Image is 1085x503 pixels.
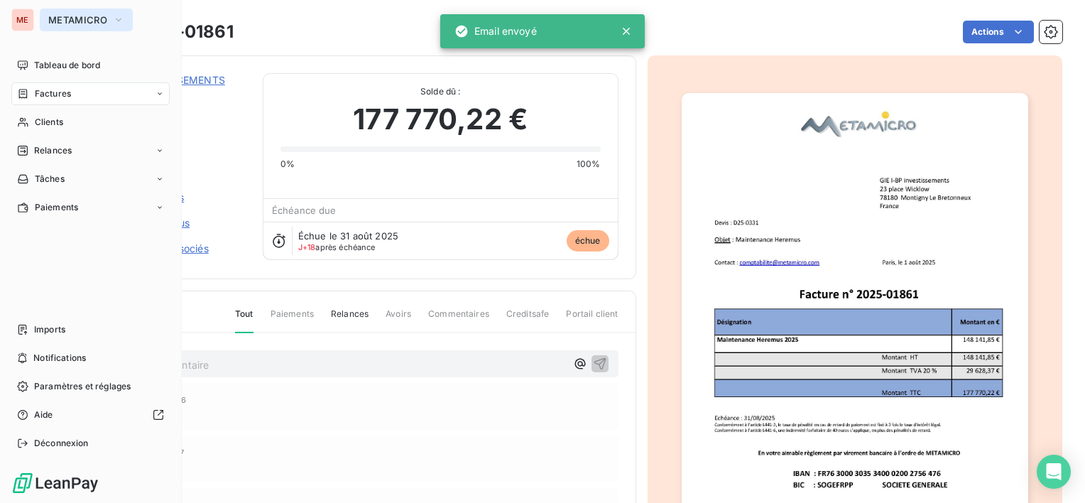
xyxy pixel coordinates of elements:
[280,85,601,98] span: Solde dû :
[567,230,609,251] span: échue
[34,409,53,421] span: Aide
[298,230,398,242] span: Échue le 31 août 2025
[35,173,65,185] span: Tâches
[11,9,34,31] div: ME
[386,308,411,332] span: Avoirs
[298,242,316,252] span: J+18
[506,308,550,332] span: Creditsafe
[33,352,86,364] span: Notifications
[577,158,601,171] span: 100%
[34,437,89,450] span: Déconnexion
[331,308,369,332] span: Relances
[35,201,78,214] span: Paiements
[454,18,537,44] div: Email envoyé
[235,308,253,333] span: Tout
[35,116,63,129] span: Clients
[272,205,337,216] span: Échéance due
[271,308,314,332] span: Paiements
[35,87,71,100] span: Factures
[11,404,170,426] a: Aide
[34,323,65,336] span: Imports
[353,98,528,141] span: 177 770,22 €
[566,308,618,332] span: Portail client
[133,19,234,45] h3: 2025-01861
[963,21,1034,43] button: Actions
[428,308,489,332] span: Commentaires
[34,59,100,72] span: Tableau de bord
[34,144,72,157] span: Relances
[1037,455,1071,489] div: Open Intercom Messenger
[298,243,376,251] span: après échéance
[280,158,295,171] span: 0%
[34,380,131,393] span: Paramètres et réglages
[48,14,107,26] span: METAMICRO
[11,472,99,494] img: Logo LeanPay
